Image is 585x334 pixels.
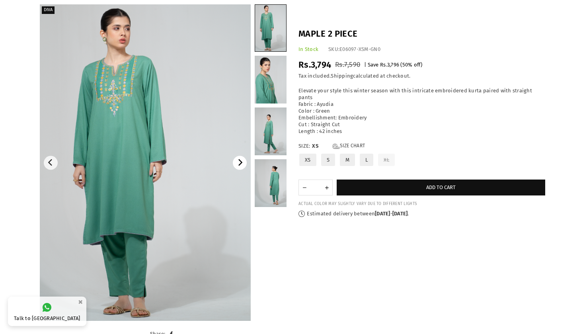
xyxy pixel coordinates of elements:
label: L [359,153,374,167]
span: In Stock [298,46,318,52]
time: [DATE] [392,211,408,217]
button: Previous [44,156,58,170]
span: Rs.7,590 [335,61,360,69]
label: XS [298,153,317,167]
img: Maple 2 piece [40,4,251,321]
span: Add to cart [426,184,456,190]
span: XS [312,143,328,150]
span: Rs.3,794 [298,59,331,70]
label: Size: [298,143,545,150]
quantity-input: Quantity [298,180,333,195]
label: M [339,153,356,167]
span: 50 [402,62,408,68]
span: ( % off) [400,62,422,68]
label: S [320,153,336,167]
span: | [364,62,366,68]
label: XL [377,153,396,167]
span: E06097-XSM-GN0 [339,46,380,52]
h1: Maple 2 piece [298,28,545,40]
a: Shipping [331,73,353,79]
label: Diva [42,6,55,14]
button: × [76,295,85,309]
div: SKU: [328,46,380,53]
button: Add to cart [337,180,545,195]
a: Size Chart [333,143,365,150]
p: Estimated delivery between - . [298,211,545,217]
button: Next [233,156,247,170]
time: [DATE] [375,211,390,217]
span: Save [368,62,379,68]
div: Tax included. calculated at checkout. [298,73,545,80]
div: ACTUAL COLOR MAY SLIGHTLY VARY DUE TO DIFFERENT LIGHTS [298,201,545,207]
p: Elevate your style this winter season with this intricate embroidered kurta paired with straight ... [298,88,545,135]
a: Talk to [GEOGRAPHIC_DATA] [8,297,86,326]
span: Rs.3,796 [380,62,399,68]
